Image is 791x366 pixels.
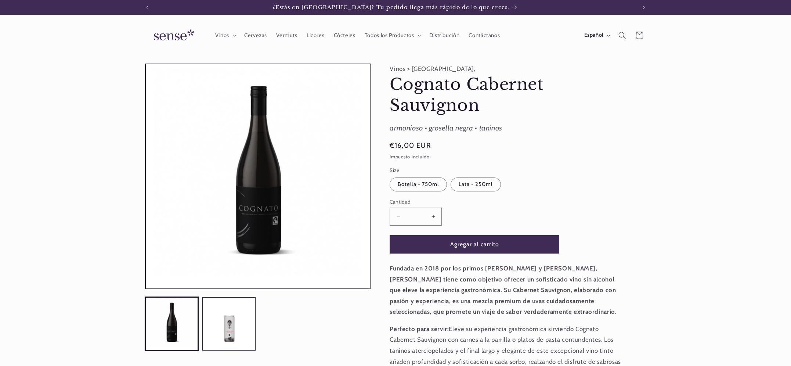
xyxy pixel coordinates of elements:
[272,27,302,43] a: Vermuts
[307,32,324,39] span: Licores
[579,28,614,43] button: Español
[390,198,559,205] label: Cantidad
[390,235,559,253] button: Agregar al carrito
[202,297,256,351] button: Cargar la imagen 2 en la vista de la galería
[329,27,360,43] a: Cócteles
[244,32,267,39] span: Cervezas
[365,32,414,39] span: Todos los Productos
[469,32,500,39] span: Contáctanos
[390,74,621,116] h1: Cognato Cabernet Sauvignon
[390,153,621,161] div: Impuesto incluido.
[145,64,371,351] media-gallery: Visor de la galería
[145,25,200,46] img: Sense
[464,27,505,43] a: Contáctanos
[584,31,603,39] span: Español
[425,27,464,43] a: Distribución
[390,122,621,135] div: armonioso • grosella negra • taninos
[142,22,203,49] a: Sense
[451,177,501,191] label: Lata - 250ml
[614,27,631,44] summary: Búsqueda
[334,32,355,39] span: Cócteles
[273,4,509,11] span: ¿Estás en [GEOGRAPHIC_DATA]? Tu pedido llega más rápido de lo que crees.
[210,27,239,43] summary: Vinos
[239,27,271,43] a: Cervezas
[302,27,329,43] a: Licores
[390,166,400,174] legend: Size
[276,32,297,39] span: Vermuts
[390,177,447,191] label: Botella - 750ml
[429,32,460,39] span: Distribución
[390,265,617,315] strong: Fundada en 2018 por los primos [PERSON_NAME] y [PERSON_NAME], [PERSON_NAME] tiene como objetivo o...
[390,325,449,333] strong: Perfecto para servir:
[390,140,431,151] span: €16,00 EUR
[215,32,229,39] span: Vinos
[360,27,425,43] summary: Todos los Productos
[145,297,199,351] button: Cargar la imagen 1 en la vista de la galería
